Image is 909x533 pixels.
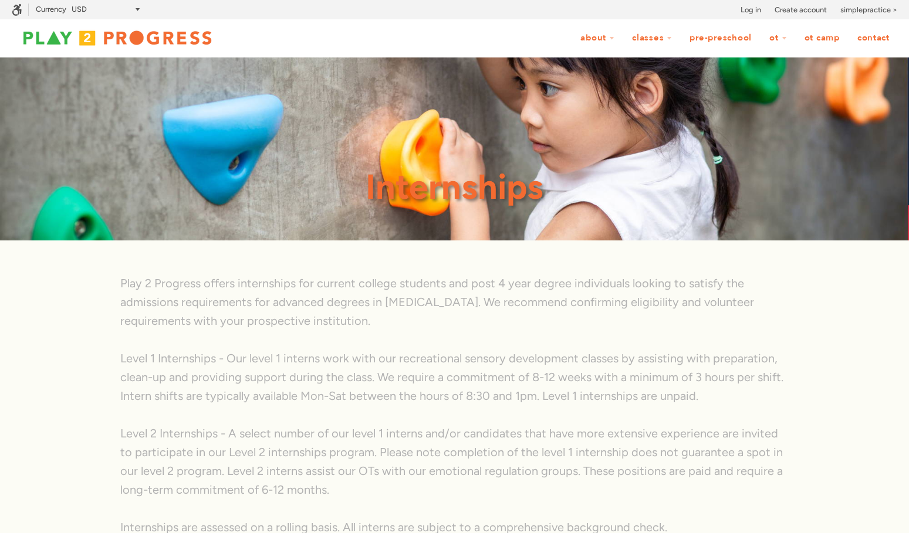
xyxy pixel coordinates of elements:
p: Level 1 Internships - Our level 1 interns work with our recreational sensory development classes ... [120,349,789,405]
img: Play2Progress logo [12,26,223,50]
a: Contact [850,27,897,49]
a: About [573,27,622,49]
a: OT [762,27,795,49]
a: OT Camp [797,27,847,49]
p: Level 2 Internships - A select number of our level 1 interns and/or candidates that have more ext... [120,424,789,499]
a: Create account [775,4,827,16]
a: Log in [741,4,761,16]
p: Play 2 Progress offers internships for current college students and post 4 year degree individual... [120,274,789,330]
a: simplepractice > [840,4,897,16]
a: Classes [624,27,680,49]
label: Currency [36,5,66,13]
a: Pre-Preschool [682,27,759,49]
